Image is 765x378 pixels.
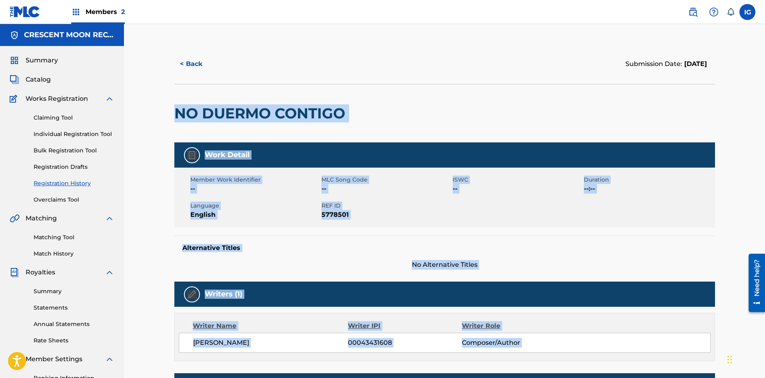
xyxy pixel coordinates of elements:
[174,54,222,74] button: < Back
[322,184,451,194] span: --
[453,184,582,194] span: --
[34,146,114,155] a: Bulk Registration Tool
[10,56,58,65] a: SummarySummary
[34,304,114,312] a: Statements
[190,176,320,184] span: Member Work Identifier
[10,30,19,40] img: Accounts
[10,214,20,223] img: Matching
[26,214,57,223] span: Matching
[584,176,713,184] span: Duration
[34,233,114,242] a: Matching Tool
[193,321,348,331] div: Writer Name
[174,260,715,270] span: No Alternative Titles
[348,338,461,348] span: 00043431608
[34,163,114,171] a: Registration Drafts
[26,354,82,364] span: Member Settings
[26,56,58,65] span: Summary
[10,75,19,84] img: Catalog
[34,320,114,328] a: Annual Statements
[727,8,735,16] div: Notifications
[10,94,20,104] img: Works Registration
[739,4,755,20] div: User Menu
[322,176,451,184] span: MLC Song Code
[34,287,114,296] a: Summary
[453,176,582,184] span: ISWC
[10,354,19,364] img: Member Settings
[584,184,713,194] span: --:--
[10,75,51,84] a: CatalogCatalog
[10,6,40,18] img: MLC Logo
[688,7,698,17] img: search
[625,59,707,69] div: Submission Date:
[205,150,250,160] h5: Work Detail
[34,336,114,345] a: Rate Sheets
[34,130,114,138] a: Individual Registration Tool
[727,348,732,372] div: Drag
[26,75,51,84] span: Catalog
[190,210,320,220] span: English
[26,94,88,104] span: Works Registration
[34,114,114,122] a: Claiming Tool
[685,4,701,20] a: Public Search
[709,7,719,17] img: help
[682,60,707,68] span: [DATE]
[193,338,348,348] span: [PERSON_NAME]
[725,340,765,378] iframe: Chat Widget
[24,30,114,40] h5: CRESCENT MOON RECORDS PUBLISHING
[10,268,19,277] img: Royalties
[174,104,349,122] h2: NO DUERMO CONTIGO
[205,290,242,299] h5: Writers (1)
[462,338,565,348] span: Composer/Author
[105,94,114,104] img: expand
[34,196,114,204] a: Overclaims Tool
[348,321,462,331] div: Writer IPI
[105,354,114,364] img: expand
[26,268,55,277] span: Royalties
[462,321,565,331] div: Writer Role
[322,202,451,210] span: REF ID
[34,179,114,188] a: Registration History
[71,7,81,17] img: Top Rightsholders
[34,250,114,258] a: Match History
[182,244,707,252] h5: Alternative Titles
[187,290,197,299] img: Writers
[322,210,451,220] span: 5778501
[743,251,765,315] iframe: Resource Center
[190,184,320,194] span: --
[187,150,197,160] img: Work Detail
[706,4,722,20] div: Help
[121,8,125,16] span: 2
[105,268,114,277] img: expand
[10,56,19,65] img: Summary
[190,202,320,210] span: Language
[86,7,125,16] span: Members
[105,214,114,223] img: expand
